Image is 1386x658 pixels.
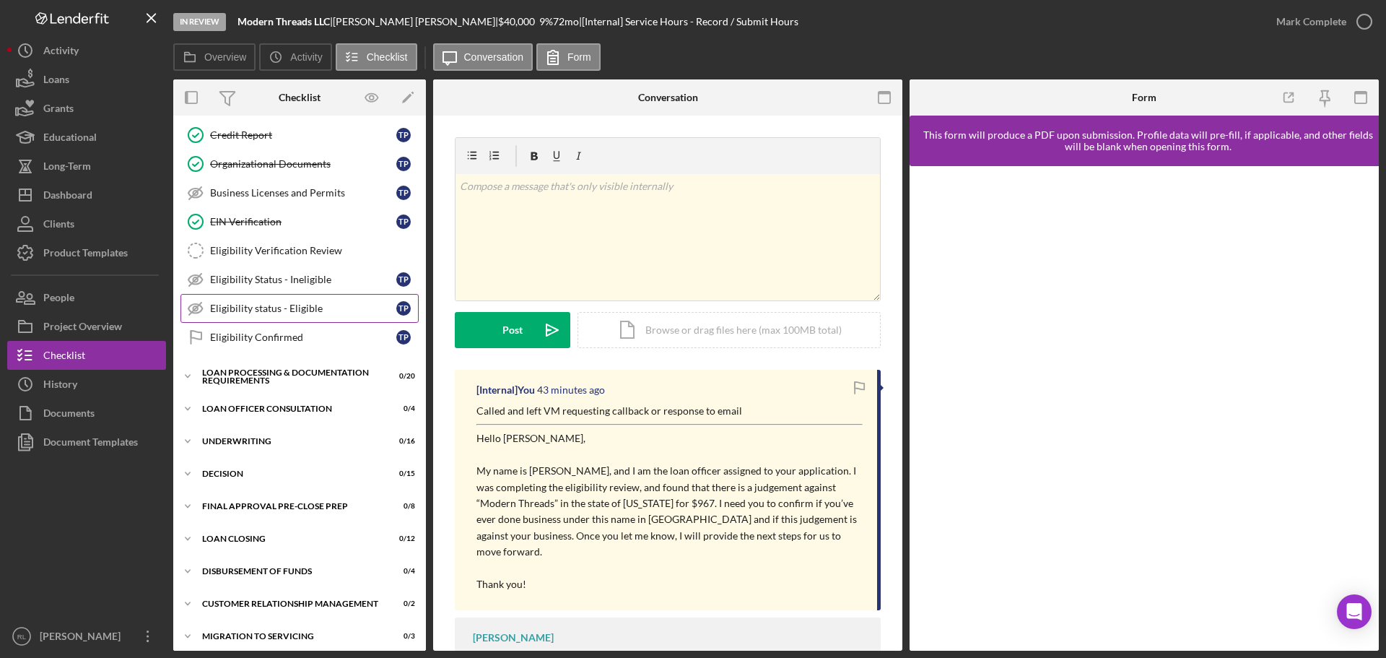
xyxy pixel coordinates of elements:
[173,43,256,71] button: Overview
[553,16,579,27] div: 72 mo
[173,13,226,31] div: In Review
[455,312,570,348] button: Post
[180,323,419,352] a: Eligibility ConfirmedTP
[396,186,411,200] div: T P
[464,51,524,63] label: Conversation
[389,632,415,641] div: 0 / 3
[210,129,396,141] div: Credit Report
[389,404,415,413] div: 0 / 4
[180,150,419,178] a: Organizational DocumentsTP
[536,43,601,71] button: Form
[396,272,411,287] div: T P
[210,332,396,343] div: Eligibility Confirmed
[36,622,130,654] div: [PERSON_NAME]
[202,437,379,446] div: Underwriting
[180,265,419,294] a: Eligibility Status - IneligibleTP
[202,567,379,576] div: Disbursement of Funds
[202,502,379,511] div: Final Approval Pre-Close Prep
[202,368,379,385] div: Loan Processing & Documentation Requirements
[210,303,396,314] div: Eligibility status - Eligible
[180,178,419,207] a: Business Licenses and PermitsTP
[579,16,798,27] div: | [Internal] Service Hours - Record / Submit Hours
[476,430,863,446] p: Hello [PERSON_NAME],
[476,463,863,560] p: My name is [PERSON_NAME], and I am the loan officer assigned to your application. I was completin...
[204,51,246,63] label: Overview
[237,16,333,27] div: |
[389,437,415,446] div: 0 / 16
[367,51,408,63] label: Checklist
[498,15,535,27] span: $40,000
[210,158,396,170] div: Organizational Documents
[333,16,498,27] div: [PERSON_NAME] [PERSON_NAME] |
[210,274,396,285] div: Eligibility Status - Ineligible
[396,301,411,316] div: T P
[1337,594,1372,629] div: Open Intercom Messenger
[1262,7,1379,36] button: Mark Complete
[389,469,415,478] div: 0 / 15
[1276,7,1346,36] div: Mark Complete
[210,216,396,228] div: EIN Verification
[476,403,863,419] p: Called and left VM requesting callback or response to email
[202,599,379,608] div: Customer Relationship Management
[389,567,415,576] div: 0 / 4
[290,51,322,63] label: Activity
[180,294,419,323] a: Eligibility status - EligibleTP
[210,245,418,256] div: Eligibility Verification Review
[917,129,1379,152] div: This form will produce a PDF upon submission. Profile data will pre-fill, if applicable, and othe...
[396,330,411,345] div: T P
[476,576,863,592] p: Thank you!
[389,372,415,381] div: 0 / 20
[180,207,419,236] a: EIN VerificationTP
[476,384,535,396] div: [Internal] You
[210,187,396,199] div: Business Licenses and Permits
[396,128,411,142] div: T P
[202,534,379,543] div: Loan Closing
[180,236,419,265] a: Eligibility Verification Review
[396,157,411,171] div: T P
[202,469,379,478] div: Decision
[7,428,166,456] button: Document Templates
[389,599,415,608] div: 0 / 2
[433,43,533,71] button: Conversation
[43,428,138,460] div: Document Templates
[17,633,27,641] text: RL
[202,632,379,641] div: Migration to Servicing
[924,181,1366,636] iframe: Lenderfit form
[473,632,554,644] div: [PERSON_NAME]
